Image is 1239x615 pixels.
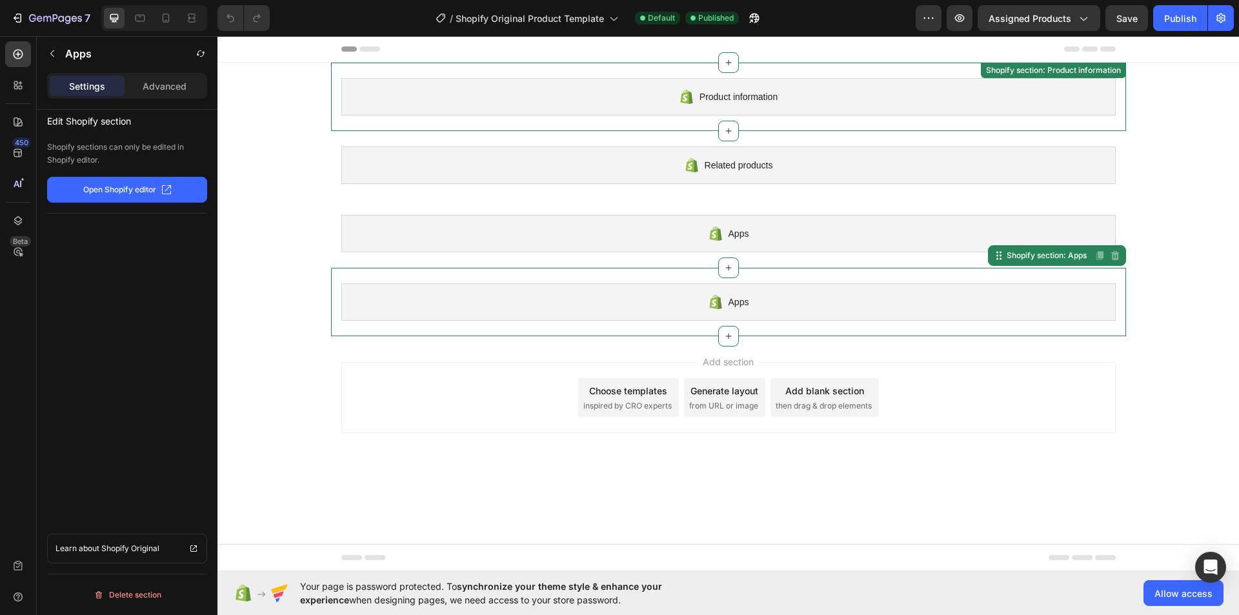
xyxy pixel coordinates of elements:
button: Delete section [47,585,207,605]
p: Shopify sections can only be edited in Shopify editor. [47,141,207,166]
p: Learn about [55,542,99,555]
span: Product information [482,53,560,68]
div: 450 [12,137,31,148]
p: Advanced [143,79,186,93]
div: Shopify section: Product information [766,28,906,40]
span: Apps [511,190,532,205]
p: Apps [65,46,92,61]
a: Learn about Shopify Original [47,534,207,563]
div: Beta [10,236,31,247]
span: Default [648,12,675,24]
span: Shopify Original Product Template [456,12,604,25]
button: Open Shopify editor [47,177,207,203]
span: Assigned Products [989,12,1071,25]
button: Save [1105,5,1148,31]
span: synchronize your theme style & enhance your experience [300,581,662,605]
div: Open Intercom Messenger [1195,552,1226,583]
div: Delete section [94,587,161,603]
span: Your page is password protected. To when designing pages, we need access to your store password. [300,580,712,607]
span: Related products [487,121,556,137]
span: inspired by CRO experts [366,364,454,376]
span: then drag & drop elements [558,364,654,376]
span: from URL or image [472,364,541,376]
span: Apps [511,258,532,274]
button: Allow access [1143,580,1224,606]
p: Shopify Original [101,542,159,555]
span: Add section [480,319,541,332]
p: Settings [69,79,105,93]
div: Shopify section: Apps [787,214,872,225]
p: Edit Shopify section [47,110,207,129]
p: 7 [85,10,90,26]
div: Generate layout [473,348,541,361]
span: Published [698,12,734,24]
div: Undo/Redo [217,5,270,31]
div: Choose templates [372,348,450,361]
span: Allow access [1154,587,1213,600]
div: Add blank section [568,348,647,361]
p: Open Shopify editor [83,184,156,196]
button: Assigned Products [978,5,1100,31]
span: Save [1116,13,1138,24]
button: Publish [1153,5,1207,31]
span: / [450,12,453,25]
div: Publish [1164,12,1196,25]
button: 7 [5,5,96,31]
iframe: Design area [217,36,1239,571]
